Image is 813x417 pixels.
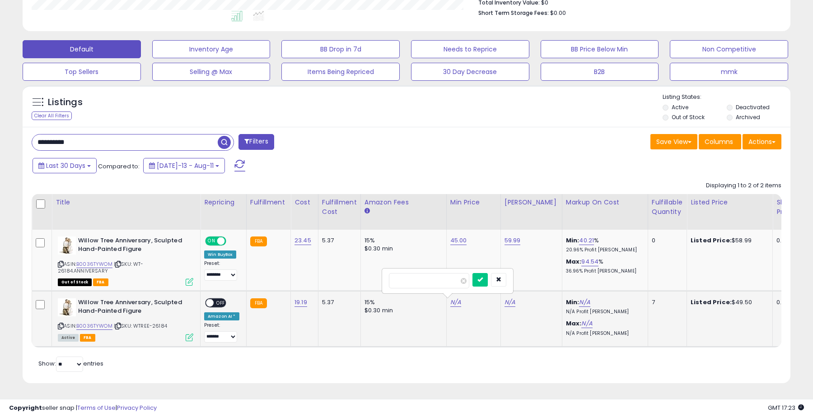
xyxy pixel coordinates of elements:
div: $0.30 min [364,245,439,253]
div: $58.99 [691,236,766,245]
span: OFF [214,299,228,307]
button: Selling @ Max [152,63,271,81]
div: 7 [652,298,680,306]
button: 30 Day Decrease [411,63,529,81]
div: Cost [294,198,314,207]
div: [PERSON_NAME] [505,198,558,207]
div: $0.30 min [364,306,439,315]
div: 0.00 [776,298,791,306]
div: Fulfillable Quantity [652,198,683,217]
b: Willow Tree Anniversary, Sculpted Hand-Painted Figure [78,236,188,255]
div: Ship Price [776,198,794,217]
img: 41jbq8tcQRL._SL40_.jpg [58,298,76,316]
div: 15% [364,236,439,245]
button: Non Competitive [670,40,788,58]
button: BB Drop in 7d [281,40,400,58]
a: 19.19 [294,298,307,307]
a: N/A [505,298,515,307]
a: 45.00 [450,236,467,245]
div: Repricing [204,198,243,207]
label: Out of Stock [672,113,705,121]
div: Displaying 1 to 2 of 2 items [706,181,781,190]
button: Inventory Age [152,40,271,58]
span: All listings currently available for purchase on Amazon [58,334,79,342]
a: 40.21 [579,236,594,245]
span: Compared to: [98,162,140,171]
div: 5.37 [322,236,354,245]
span: | SKU: WTREE-26184 [114,322,167,329]
small: FBA [250,298,267,308]
div: 5.37 [322,298,354,306]
div: Win BuyBox [204,250,236,259]
div: Amazon Fees [364,198,443,207]
button: Items Being Repriced [281,63,400,81]
div: % [566,258,641,274]
h5: Listings [48,96,83,109]
span: 2025-09-11 17:23 GMT [768,403,804,412]
div: ASIN: [58,236,193,285]
a: 59.99 [505,236,521,245]
div: seller snap | | [9,404,157,412]
p: Listing States: [663,93,790,102]
p: 20.96% Profit [PERSON_NAME] [566,247,641,253]
button: Needs to Reprice [411,40,529,58]
img: 41jbq8tcQRL._SL40_.jpg [58,236,76,255]
div: % [566,236,641,253]
div: Markup on Cost [566,198,644,207]
div: 0 [652,236,680,245]
div: Clear All Filters [32,111,72,120]
p: N/A Profit [PERSON_NAME] [566,330,641,337]
span: $0.00 [550,9,566,17]
button: BB Price Below Min [541,40,659,58]
button: Columns [699,134,741,149]
a: 94.54 [581,257,598,266]
span: Last 30 Days [46,161,85,170]
b: Willow Tree Anniversary, Sculpted Hand-Painted Figure [78,298,188,317]
b: Min: [566,298,579,306]
b: Max: [566,319,582,328]
span: FBA [93,278,108,286]
div: ASIN: [58,298,193,340]
button: [DATE]-13 - Aug-11 [143,158,225,173]
b: Min: [566,236,579,245]
div: Fulfillment Cost [322,198,357,217]
div: Preset: [204,260,239,281]
span: FBA [80,334,95,342]
div: Listed Price [691,198,769,207]
span: OFF [225,237,239,245]
p: 36.96% Profit [PERSON_NAME] [566,268,641,274]
a: 23.45 [294,236,311,245]
button: Top Sellers [23,63,141,81]
a: B0036TYWOM [76,322,112,330]
button: B2B [541,63,659,81]
button: Save View [650,134,697,149]
b: Short Term Storage Fees: [478,9,549,17]
strong: Copyright [9,403,42,412]
div: $49.50 [691,298,766,306]
span: Show: entries [38,359,103,368]
small: FBA [250,236,267,246]
a: Privacy Policy [117,403,157,412]
label: Deactivated [736,103,770,111]
a: N/A [581,319,592,328]
span: All listings that are currently out of stock and unavailable for purchase on Amazon [58,278,92,286]
div: Fulfillment [250,198,287,207]
div: Amazon AI * [204,312,239,320]
button: Last 30 Days [33,158,97,173]
button: Actions [743,134,781,149]
span: Columns [705,137,733,146]
div: Title [56,198,196,207]
a: N/A [579,298,590,307]
a: B0036TYWOM [76,260,112,268]
b: Max: [566,257,582,266]
label: Active [672,103,688,111]
span: ON [206,237,217,245]
a: N/A [450,298,461,307]
span: | SKU: WT-26184.ANNIVERSARY [58,260,144,274]
div: 0.00 [776,236,791,245]
a: Terms of Use [77,403,116,412]
button: Default [23,40,141,58]
div: 15% [364,298,439,306]
p: N/A Profit [PERSON_NAME] [566,309,641,315]
div: Preset: [204,322,239,343]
